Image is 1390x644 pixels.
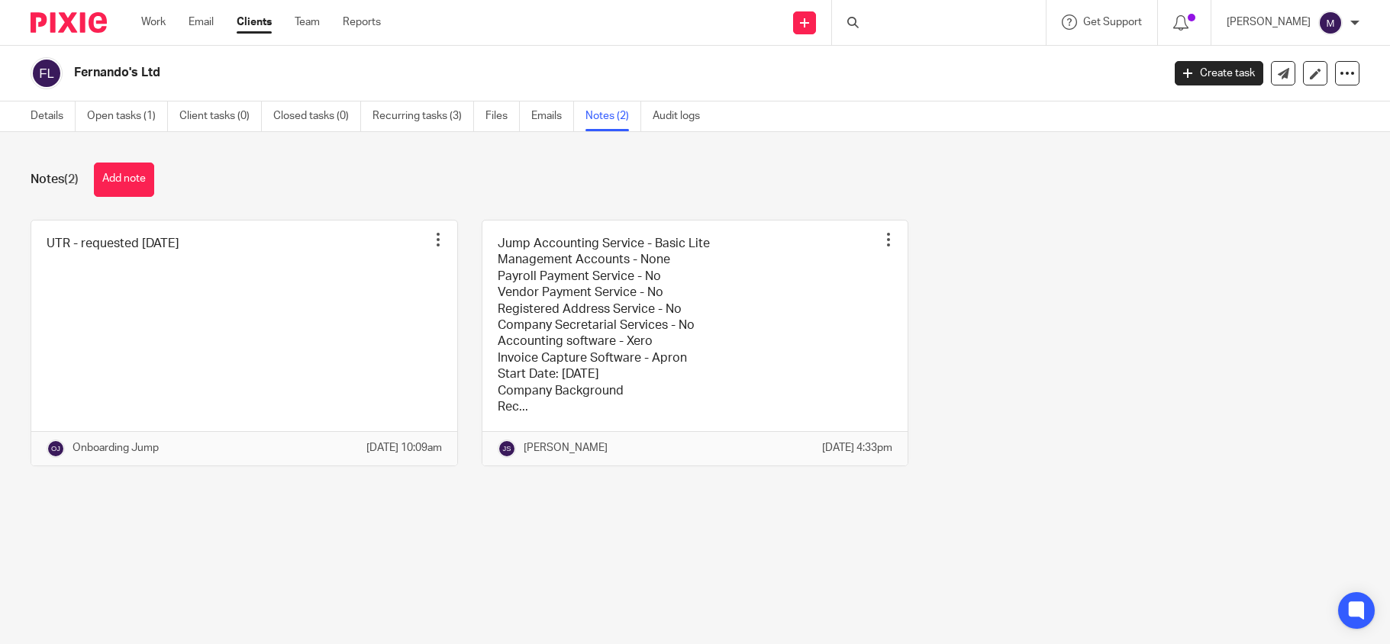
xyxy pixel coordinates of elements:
[1318,11,1343,35] img: svg%3E
[1175,61,1263,85] a: Create task
[822,440,892,456] p: [DATE] 4:33pm
[47,440,65,458] img: svg%3E
[94,163,154,197] button: Add note
[64,173,79,185] span: (2)
[531,101,574,131] a: Emails
[366,440,442,456] p: [DATE] 10:09am
[273,101,361,131] a: Closed tasks (0)
[485,101,520,131] a: Files
[498,440,516,458] img: svg%3E
[141,14,166,30] a: Work
[74,65,937,81] h2: Fernando's Ltd
[87,101,168,131] a: Open tasks (1)
[653,101,711,131] a: Audit logs
[31,172,79,188] h1: Notes
[237,14,272,30] a: Clients
[73,440,159,456] p: Onboarding Jump
[524,440,608,456] p: [PERSON_NAME]
[1227,14,1311,30] p: [PERSON_NAME]
[585,101,641,131] a: Notes (2)
[1083,17,1142,27] span: Get Support
[189,14,214,30] a: Email
[31,101,76,131] a: Details
[343,14,381,30] a: Reports
[179,101,262,131] a: Client tasks (0)
[295,14,320,30] a: Team
[31,57,63,89] img: svg%3E
[31,12,107,33] img: Pixie
[372,101,474,131] a: Recurring tasks (3)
